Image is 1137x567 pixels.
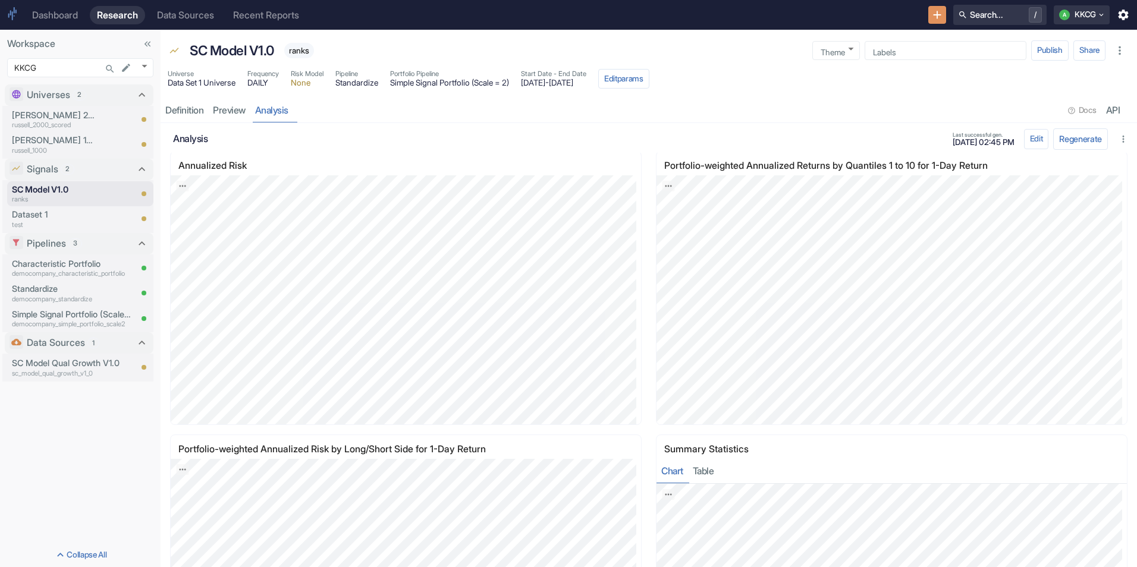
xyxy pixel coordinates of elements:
[12,257,131,270] p: Characteristic Portfolio
[291,79,323,87] span: None
[97,10,138,21] div: Research
[161,98,1137,122] div: resource tabs
[168,79,235,87] span: Data Set 1 Universe
[1073,40,1105,61] button: Share
[1031,40,1069,61] button: Publish
[139,36,156,52] button: Collapse Sidebar
[247,69,279,79] span: Frequency
[226,6,306,24] a: Recent Reports
[12,146,98,156] p: russell_1000
[118,59,134,76] button: edit
[169,46,180,58] span: Signal
[291,69,323,79] span: Risk Model
[688,459,719,483] button: Table
[25,6,85,24] a: Dashboard
[12,357,131,378] a: SC Model Qual Growth V1.0sc_model_qual_growth_v1_0
[12,134,98,147] p: [PERSON_NAME] 1000
[88,338,99,348] span: 1
[27,237,66,251] p: Pipelines
[12,134,98,155] a: [PERSON_NAME] 1000russell_1000
[233,10,299,21] div: Recent Reports
[390,79,509,87] span: Simple Signal Portfolio (Scale = 2)
[12,294,131,304] p: democompany_standardize
[27,162,58,177] p: Signals
[928,6,947,24] button: New Resource
[69,238,81,248] span: 3
[12,269,131,279] p: democompany_characteristic_portfolio
[12,308,131,321] p: Simple Signal Portfolio (Scale = 2)
[521,79,586,87] span: [DATE] - [DATE]
[284,46,314,55] span: ranks
[178,159,265,173] p: Annualized Risk
[178,442,504,456] p: Portfolio-weighted Annualized Risk by Long/Short Side for 1-Day Return
[2,546,158,565] button: Collapse All
[247,79,279,87] span: DAILY
[5,332,153,354] div: Data Sources1
[12,257,131,279] a: Characteristic Portfoliodemocompany_characteristic_portfolio
[5,159,153,180] div: Signals2
[390,69,509,79] span: Portfolio Pipeline
[12,282,131,304] a: Standardizedemocompany_standardize
[90,6,145,24] a: Research
[12,183,98,204] a: SC Model V1.0ranks
[1064,101,1101,120] button: Docs
[7,58,153,77] div: KKCG
[27,88,70,102] p: Universes
[335,79,378,87] span: Standardize
[953,5,1047,25] button: Search.../
[598,69,649,89] button: Editparams
[177,464,189,475] a: Export; Press ENTER to open
[1024,129,1049,149] button: config
[12,357,131,370] p: SC Model Qual Growth V1.0
[12,368,131,379] p: sc_model_qual_growth_v1_0
[12,109,98,122] p: [PERSON_NAME] 2000 Scored
[662,181,675,191] a: Export; Press ENTER to open
[102,61,118,77] button: Search...
[208,98,250,122] a: preview
[953,132,1014,137] span: Last successful gen.
[1106,105,1120,116] div: API
[664,442,767,456] p: Summary Statistics
[5,233,153,254] div: Pipelines3
[173,133,946,144] h6: analysis
[12,109,98,130] a: [PERSON_NAME] 2000 Scoredrussell_2000_scored
[177,181,189,191] a: Export; Press ENTER to open
[1054,5,1110,24] button: AKKCG
[521,69,586,79] span: Start Date - End Date
[150,6,221,24] a: Data Sources
[1059,10,1070,20] div: A
[7,37,153,51] p: Workspace
[12,308,131,329] a: Simple Signal Portfolio (Scale = 2)democompany_simple_portfolio_scale2
[12,194,98,204] p: ranks
[12,282,131,295] p: Standardize
[187,37,278,64] div: SC Model V1.0
[335,69,378,79] span: Pipeline
[12,120,98,130] p: russell_2000_scored
[657,459,1127,483] div: Chart/Table Tabs
[12,208,98,221] p: Dataset 1
[250,98,293,122] a: analysis
[157,10,214,21] div: Data Sources
[190,40,274,61] p: SC Model V1.0
[12,319,131,329] p: democompany_simple_portfolio_scale2
[12,220,98,230] p: test
[165,105,203,116] div: Definition
[27,336,85,350] p: Data Sources
[664,159,1006,173] p: Portfolio-weighted Annualized Returns by Quantiles 1 to 10 for 1-Day Return
[5,84,153,106] div: Universes2
[12,208,98,229] a: Dataset 1test
[662,489,675,500] a: Export; Press ENTER to open
[61,164,74,174] span: 2
[953,138,1014,147] span: [DATE] 02:45 PM
[168,69,235,79] span: Universe
[657,459,688,483] button: Chart
[32,10,78,21] div: Dashboard
[73,90,86,100] span: 2
[12,183,98,196] p: SC Model V1.0
[1053,128,1108,149] button: Regenerate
